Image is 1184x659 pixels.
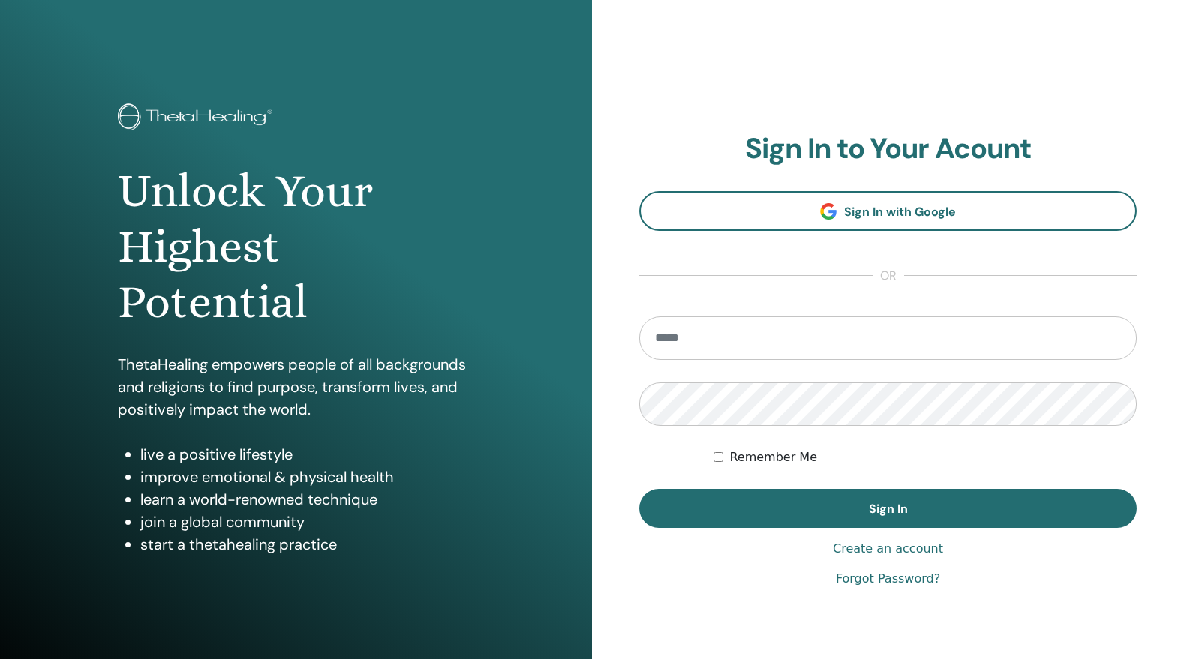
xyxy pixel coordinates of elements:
li: live a positive lifestyle [140,443,475,466]
p: ThetaHealing empowers people of all backgrounds and religions to find purpose, transform lives, a... [118,353,475,421]
a: Sign In with Google [639,191,1137,231]
li: join a global community [140,511,475,533]
li: improve emotional & physical health [140,466,475,488]
a: Forgot Password? [836,570,940,588]
span: or [873,267,904,285]
span: Sign In [869,501,908,517]
h2: Sign In to Your Acount [639,132,1137,166]
label: Remember Me [729,448,817,466]
h1: Unlock Your Highest Potential [118,163,475,331]
button: Sign In [639,489,1137,528]
li: learn a world-renowned technique [140,488,475,511]
span: Sign In with Google [844,204,956,220]
div: Keep me authenticated indefinitely or until I manually logout [714,448,1137,466]
li: start a thetahealing practice [140,533,475,556]
a: Create an account [833,540,943,558]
